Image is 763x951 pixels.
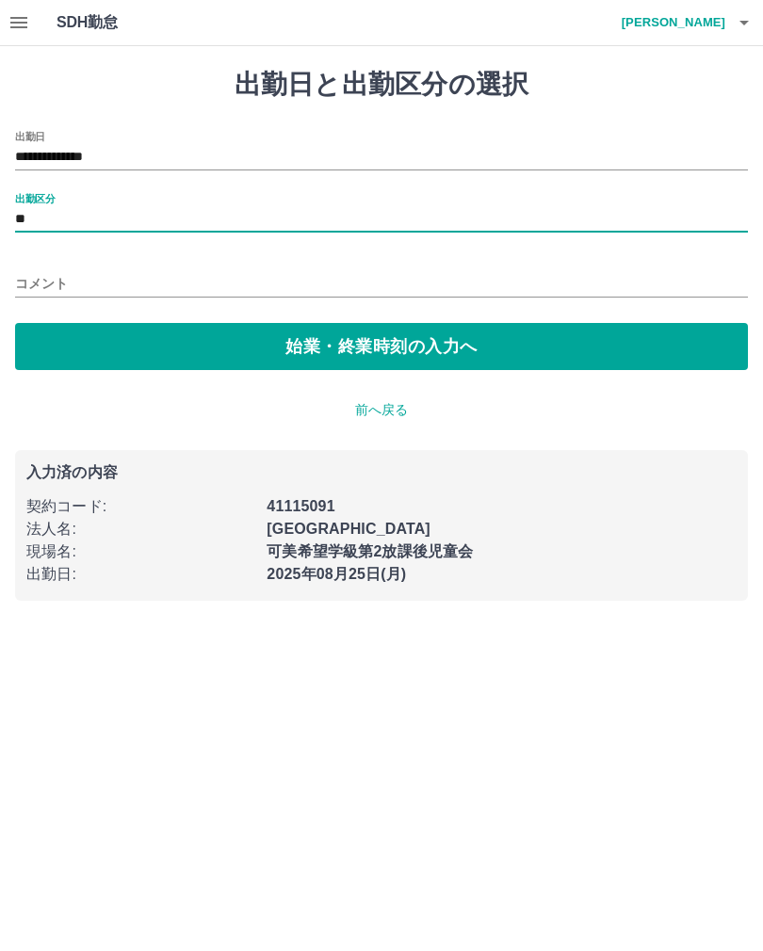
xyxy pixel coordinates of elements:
[15,323,748,370] button: 始業・終業時刻の入力へ
[15,129,45,143] label: 出勤日
[267,566,406,582] b: 2025年08月25日(月)
[15,400,748,420] p: 前へ戻る
[26,540,255,563] p: 現場名 :
[26,518,255,540] p: 法人名 :
[15,191,55,205] label: 出勤区分
[267,521,430,537] b: [GEOGRAPHIC_DATA]
[267,543,473,559] b: 可美希望学級第2放課後児童会
[15,69,748,101] h1: 出勤日と出勤区分の選択
[26,465,737,480] p: 入力済の内容
[26,495,255,518] p: 契約コード :
[26,563,255,586] p: 出勤日 :
[267,498,334,514] b: 41115091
